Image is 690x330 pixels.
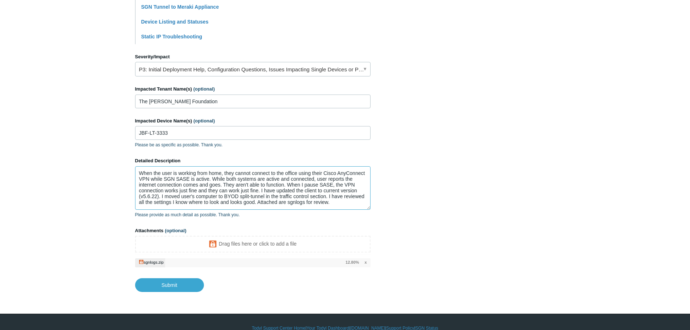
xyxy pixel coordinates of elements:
[135,62,371,76] a: P3: Initial Deployment Help, Configuration Questions, Issues Impacting Single Devices or Past Out...
[135,142,371,148] p: Please be as specific as possible. Thank you.
[141,34,202,39] a: Static IP Troubleshooting
[193,118,215,124] span: (optional)
[135,278,204,292] input: Submit
[135,85,371,93] label: Impacted Tenant Name(s)
[193,86,215,92] span: (optional)
[135,212,371,218] p: Please provide as much detail as possible. Thank you.
[141,19,209,25] a: Device Listing and Statuses
[364,259,367,266] span: x
[135,157,371,164] label: Detailed Description
[165,228,186,233] span: (optional)
[141,4,219,10] a: SGN Tunnel to Meraki Appliance
[135,117,371,125] label: Impacted Device Name(s)
[135,227,371,234] label: Attachments
[346,259,359,266] span: 12.80%
[135,53,371,60] label: Severity/Impact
